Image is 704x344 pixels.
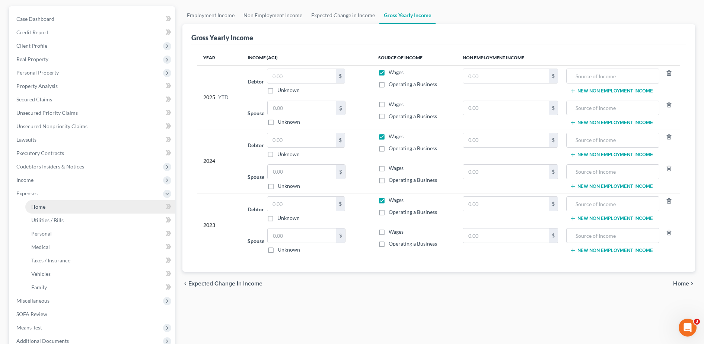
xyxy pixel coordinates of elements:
[16,16,54,22] span: Case Dashboard
[570,101,655,115] input: Source of Income
[248,78,264,85] label: Debtor
[248,141,264,149] label: Debtor
[389,228,404,235] span: Wages
[16,110,78,116] span: Unsecured Priority Claims
[31,203,45,210] span: Home
[16,42,47,49] span: Client Profile
[25,200,175,214] a: Home
[570,133,655,147] input: Source of Income
[16,163,84,170] span: Codebtors Insiders & Notices
[673,281,689,287] span: Home
[182,281,262,287] button: chevron_left Expected Change in Income
[16,297,50,304] span: Miscellaneous
[389,240,437,247] span: Operating a Business
[389,69,404,75] span: Wages
[10,120,175,133] a: Unsecured Nonpriority Claims
[278,246,300,253] label: Unknown
[463,165,549,179] input: 0.00
[389,197,404,203] span: Wages
[689,281,695,287] i: chevron_right
[463,133,549,147] input: 0.00
[379,6,436,24] a: Gross Yearly Income
[570,152,653,158] button: New Non Employment Income
[203,69,236,126] div: 2025
[389,177,437,183] span: Operating a Business
[242,50,372,65] th: Income (AGI)
[268,228,336,243] input: 0.00
[25,267,175,281] a: Vehicles
[16,69,59,76] span: Personal Property
[248,173,264,181] label: Spouse
[16,123,87,129] span: Unsecured Nonpriority Claims
[248,109,264,117] label: Spouse
[16,190,38,196] span: Expenses
[31,284,47,290] span: Family
[10,26,175,39] a: Credit Report
[25,214,175,227] a: Utilities / Bills
[389,113,437,119] span: Operating a Business
[570,165,655,179] input: Source of Income
[182,6,239,24] a: Employment Income
[16,324,42,331] span: Means Test
[570,215,653,221] button: New Non Employment Income
[31,244,50,250] span: Medical
[10,307,175,321] a: SOFA Review
[16,29,48,35] span: Credit Report
[188,281,262,287] span: Expected Change in Income
[16,96,52,102] span: Secured Claims
[16,338,69,344] span: Additional Documents
[389,145,437,151] span: Operating a Business
[549,101,558,115] div: $
[336,165,345,179] div: $
[239,6,307,24] a: Non Employment Income
[16,150,64,156] span: Executory Contracts
[336,133,345,147] div: $
[16,56,48,62] span: Real Property
[267,69,336,83] input: 0.00
[463,69,549,83] input: 0.00
[10,12,175,26] a: Case Dashboard
[549,165,558,179] div: $
[336,69,345,83] div: $
[389,101,404,107] span: Wages
[389,209,437,215] span: Operating a Business
[31,217,64,223] span: Utilities / Bills
[463,197,549,211] input: 0.00
[182,281,188,287] i: chevron_left
[203,133,236,190] div: 2024
[268,165,336,179] input: 0.00
[463,101,549,115] input: 0.00
[10,146,175,160] a: Executory Contracts
[197,50,242,65] th: Year
[25,240,175,254] a: Medical
[570,228,655,243] input: Source of Income
[31,271,51,277] span: Vehicles
[277,214,300,222] label: Unknown
[679,319,697,337] iframe: Intercom live chat
[25,254,175,267] a: Taxes / Insurance
[457,50,680,65] th: Non Employment Income
[570,69,655,83] input: Source of Income
[389,165,404,171] span: Wages
[16,83,58,89] span: Property Analysis
[25,281,175,294] a: Family
[549,69,558,83] div: $
[549,133,558,147] div: $
[570,197,655,211] input: Source of Income
[549,197,558,211] div: $
[372,50,456,65] th: Source of Income
[336,228,345,243] div: $
[694,319,700,325] span: 3
[277,86,300,94] label: Unknown
[203,196,236,253] div: 2023
[549,228,558,243] div: $
[25,227,175,240] a: Personal
[16,136,36,143] span: Lawsuits
[31,230,52,237] span: Personal
[218,94,229,101] span: YTD
[570,88,653,94] button: New Non Employment Income
[191,33,253,42] div: Gross Yearly Income
[267,133,336,147] input: 0.00
[10,79,175,93] a: Property Analysis
[463,228,549,243] input: 0.00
